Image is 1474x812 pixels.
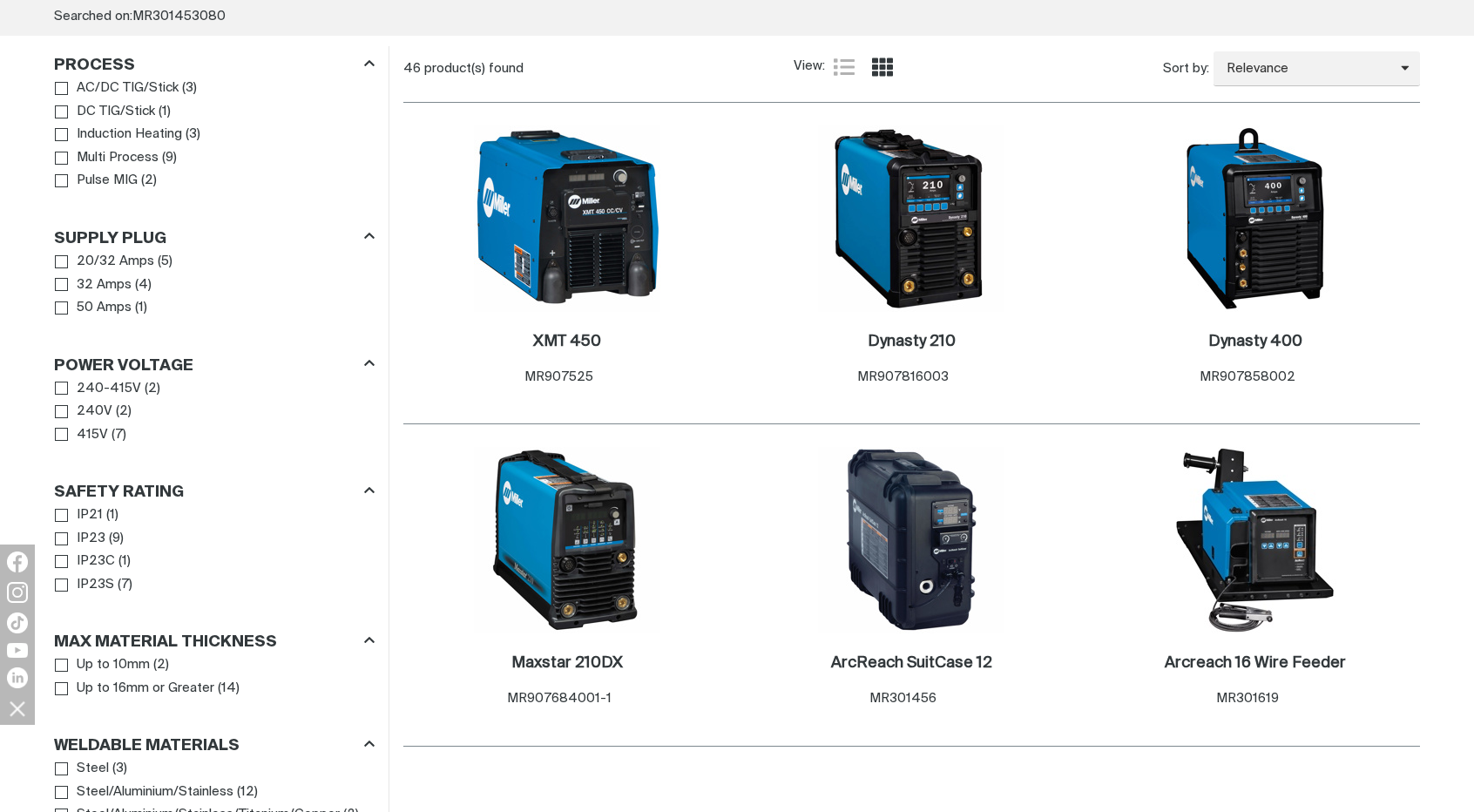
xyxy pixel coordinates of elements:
ul: Max Material Thickness [55,653,374,700]
ul: Supply Plug [55,250,374,320]
span: MR301453080 [132,10,226,23]
span: ( 7 ) [112,425,126,445]
ul: Power Voltage [55,377,374,447]
a: IP23 [55,527,105,551]
div: Process [54,53,375,77]
span: ( 1 ) [106,505,118,525]
a: Up to 10mm [55,653,150,677]
span: MR907816003 [857,370,949,383]
span: 32 Amps [77,275,132,295]
div: Searched on: [54,7,1420,27]
span: AC/DC TIG/Stick [77,78,179,98]
span: DC TIG/Stick [77,102,155,122]
img: XMT 450 [474,125,660,312]
a: DC TIG/Stick [55,100,155,124]
h2: ArcReach SuitCase 12 [831,655,992,671]
a: Maxstar 210DX [511,653,623,673]
span: ( 1 ) [118,551,131,572]
a: Arcreach 16 Wire Feeder [1165,653,1346,673]
span: Induction Heating [77,125,182,145]
img: hide socials [3,694,32,723]
span: ( 2 ) [116,402,132,422]
a: 20/32 Amps [55,250,154,274]
span: MR907684001-1 [507,692,612,705]
span: MR301619 [1216,692,1279,705]
h3: Safety Rating [54,483,184,503]
h3: Power Voltage [54,356,193,376]
div: Supply Plug [54,226,375,249]
div: Weldable Materials [54,734,375,757]
span: ( 1 ) [135,298,147,318]
span: 415V [77,425,108,445]
div: 46 [403,60,794,78]
span: ( 14 ) [218,679,240,699]
a: IP23C [55,550,115,573]
h2: Dynasty 400 [1208,334,1302,349]
img: Maxstar 210DX [474,447,660,633]
img: TikTok [7,612,28,633]
img: Dynasty 400 [1162,125,1349,312]
a: AC/DC TIG/Stick [55,77,179,100]
span: Steel/Aluminium/Stainless [77,782,233,802]
span: ( 9 ) [162,148,177,168]
span: ( 12 ) [237,782,258,802]
div: Max Material Thickness [54,630,375,653]
span: Up to 10mm [77,655,150,675]
a: 32 Amps [55,274,132,297]
span: 240V [77,402,112,422]
span: MR907858002 [1200,370,1295,383]
span: MR301456 [869,692,936,705]
a: XMT 450 [533,332,601,352]
span: 20/32 Amps [77,252,154,272]
span: IP23C [77,551,115,572]
a: Steel/Aluminium/Stainless [55,781,233,804]
ul: Process [55,77,374,193]
section: Product list controls [403,46,1420,91]
h3: Weldable Materials [54,736,240,756]
a: IP23S [55,573,114,597]
span: MR907525 [524,370,593,383]
a: Pulse MIG [55,169,138,193]
span: ( 5 ) [158,252,172,272]
a: List view [834,57,855,78]
a: Dynasty 210 [868,332,956,352]
img: LinkedIn [7,667,28,688]
a: Dynasty 400 [1208,332,1302,352]
ul: Safety Rating [55,504,374,596]
span: ( 1 ) [159,102,171,122]
div: Power Voltage [54,353,375,376]
span: IP23 [77,529,105,549]
span: IP23S [77,575,114,595]
a: Steel [55,757,109,781]
span: 240-415V [77,379,141,399]
a: Induction Heating [55,123,182,146]
a: 240V [55,400,112,423]
span: 50 Amps [77,298,132,318]
h2: Maxstar 210DX [511,655,623,671]
span: ( 2 ) [153,655,169,675]
span: Up to 16mm or Greater [77,679,214,699]
img: YouTube [7,643,28,658]
img: Facebook [7,551,28,572]
img: Dynasty 210 [818,125,1004,312]
a: 415V [55,423,108,447]
a: Up to 16mm or Greater [55,677,214,700]
div: Safety Rating [54,480,375,504]
span: ( 7 ) [118,575,132,595]
h3: Max Material Thickness [54,633,277,653]
span: ( 3 ) [182,78,197,98]
span: Steel [77,759,109,779]
span: Sort by: [1163,59,1209,79]
img: Arcreach 16 Wire Feeder [1162,447,1349,633]
span: ( 2 ) [145,379,160,399]
span: ( 9 ) [109,529,124,549]
h3: Supply Plug [54,229,166,249]
img: ArcReach SuitCase 12 [818,447,1004,633]
h2: Arcreach 16 Wire Feeder [1165,655,1346,671]
a: Multi Process [55,146,159,170]
span: View: [794,57,825,77]
span: Multi Process [77,148,159,168]
span: IP21 [77,505,103,525]
a: ArcReach SuitCase 12 [831,653,992,673]
a: IP21 [55,504,103,527]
